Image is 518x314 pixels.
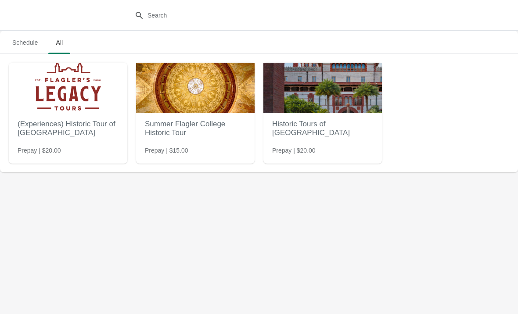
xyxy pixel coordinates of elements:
[9,63,127,113] img: (Experiences) Historic Tour of Flagler College
[263,63,382,113] img: Historic Tours of Flagler College
[5,35,45,50] span: Schedule
[18,146,61,155] span: Prepay | $20.00
[136,63,255,113] img: Summer Flagler College Historic Tour
[18,115,119,142] h2: (Experiences) Historic Tour of [GEOGRAPHIC_DATA]
[272,146,316,155] span: Prepay | $20.00
[145,115,246,142] h2: Summer Flagler College Historic Tour
[147,7,388,23] input: Search
[48,35,70,50] span: All
[145,146,188,155] span: Prepay | $15.00
[272,115,373,142] h2: Historic Tours of [GEOGRAPHIC_DATA]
